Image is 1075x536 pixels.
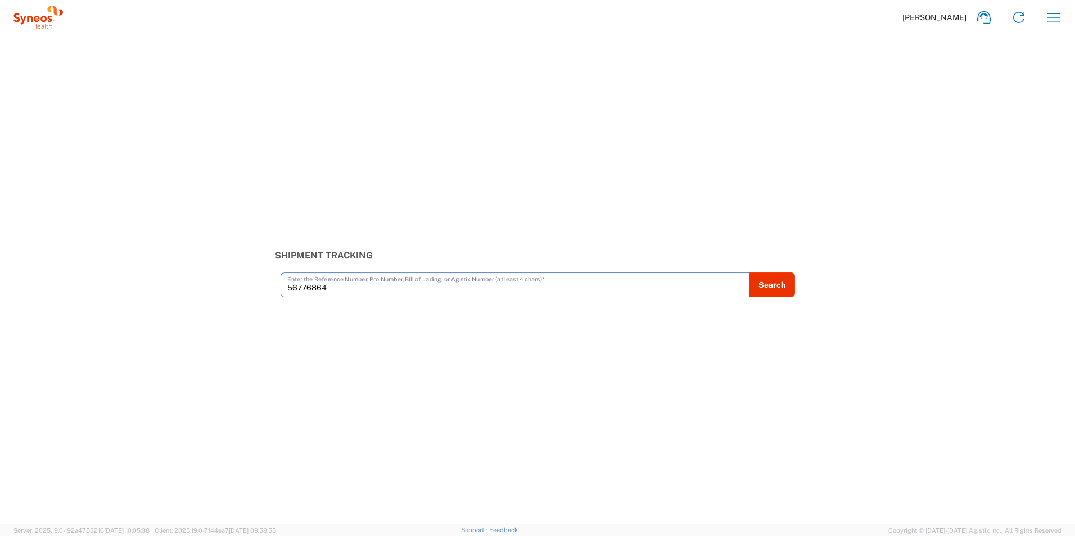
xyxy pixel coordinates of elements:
[749,272,795,297] button: Search
[13,527,150,534] span: Server: 2025.19.0-192a4753216
[229,527,276,534] span: [DATE] 09:58:55
[888,525,1062,535] span: Copyright © [DATE]-[DATE] Agistix Inc., All Rights Reserved
[155,527,276,534] span: Client: 2025.19.0-7f44ea7
[104,527,150,534] span: [DATE] 10:05:38
[489,526,518,533] a: Feedback
[275,250,801,261] h3: Shipment Tracking
[461,526,489,533] a: Support
[902,12,966,22] span: [PERSON_NAME]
